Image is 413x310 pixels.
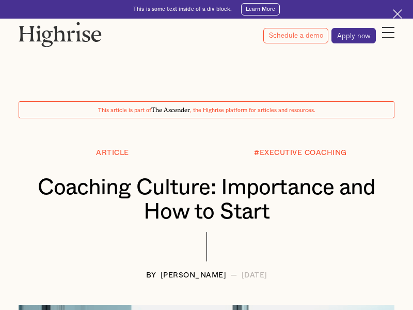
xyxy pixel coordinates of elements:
[34,176,379,224] h1: Coaching Culture: Importance and How to Start
[331,28,376,43] a: Apply now
[254,149,347,157] div: #EXECUTIVE COACHING
[19,22,102,47] img: Highrise logo
[263,28,328,43] a: Schedule a demo
[133,6,232,13] div: This is some text inside of a div block.
[393,9,402,19] img: Cross icon
[96,149,129,157] div: Article
[151,105,190,112] span: The Ascender
[242,272,267,280] div: [DATE]
[230,272,237,280] div: —
[98,108,151,113] span: This article is part of
[241,3,280,16] a: Learn More
[161,272,227,280] div: [PERSON_NAME]
[146,272,156,280] div: BY
[190,108,315,113] span: , the Highrise platform for articles and resources.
